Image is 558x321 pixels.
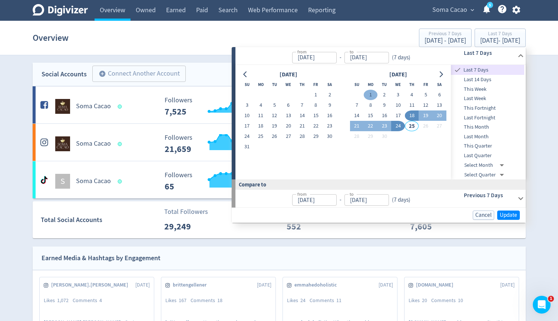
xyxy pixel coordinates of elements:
span: Data last synced: 25 Sep 2025, 5:02am (AEST) [118,105,124,109]
th: Tuesday [268,79,281,90]
div: Last Quarter [451,151,524,160]
button: 20 [433,110,446,121]
button: 12 [268,110,281,121]
div: This Quarter [451,141,524,151]
button: 30 [323,131,337,142]
button: 3 [391,90,405,100]
button: 4 [254,100,268,110]
div: [DATE] - [DATE] [425,37,466,44]
th: Friday [419,79,432,90]
h6: Last 7 Days [464,49,515,57]
button: 4 [405,90,419,100]
span: Last Quarter [451,152,524,160]
div: Comments [431,297,467,304]
div: Total Social Accounts [41,215,159,225]
button: 11 [254,110,268,121]
button: 7 [295,100,309,110]
div: S [55,174,70,189]
a: Connect Another Account [87,67,186,82]
img: Soma Cacao undefined [55,99,70,114]
button: 13 [281,110,295,121]
span: Last Fortnight [451,114,524,122]
th: Wednesday [391,79,405,90]
span: expand_more [469,7,476,13]
button: 11 [405,100,419,110]
div: Select Month [464,160,507,170]
button: 29 [364,131,377,142]
th: Saturday [433,79,446,90]
span: 10 [458,297,463,304]
span: emmahedoholistic [294,281,341,289]
span: This Week [451,85,524,93]
th: Wednesday [281,79,295,90]
div: Last 7 Days [451,65,524,75]
span: 11 [336,297,341,304]
h5: Soma Cacao [76,177,111,186]
span: [DATE] [257,281,271,289]
a: Soma Cacao undefinedSoma Cacao Followers --- Followers 21,659 <1% Engagements 514 Engagements 514... [33,124,526,161]
p: Total Followers [164,207,208,217]
span: 20 [422,297,427,304]
svg: Followers --- [161,134,272,154]
button: Go to previous month [240,69,251,80]
span: Cancel [475,212,492,218]
div: This Week [451,85,524,94]
span: 24 [300,297,306,304]
span: Last 7 Days [462,66,524,74]
nav: presets [451,65,524,179]
button: 9 [323,100,337,110]
button: 19 [268,121,281,131]
div: Select Quarter [464,170,507,180]
button: 14 [350,110,364,121]
button: 27 [433,121,446,131]
span: add_circle [99,70,106,77]
span: 4 [99,297,102,304]
div: from-to(7 days)Last 7 Days [235,65,526,179]
button: 23 [323,121,337,131]
div: This Month [451,122,524,132]
button: 10 [240,110,254,121]
div: Comments [310,297,346,304]
button: 23 [377,121,391,131]
div: [DATE] [387,70,409,80]
div: Earned Media & Hashtags by Engagement [42,253,161,264]
span: This Fortnight [451,104,524,112]
div: Last Month [451,132,524,142]
span: This Month [451,123,524,131]
p: 7,605 [410,220,453,233]
span: [DATE] [500,281,515,289]
button: 14 [295,110,309,121]
button: 5 [419,90,432,100]
button: 22 [309,121,323,131]
button: 6 [281,100,295,110]
div: Likes [44,297,73,304]
iframe: Intercom live chat [533,296,551,314]
span: 1 [548,296,554,302]
th: Tuesday [377,79,391,90]
button: 3 [240,100,254,110]
button: 1 [364,90,377,100]
button: 30 [377,131,391,142]
div: [DATE] [277,70,300,80]
span: Last Month [451,133,524,141]
span: Data last synced: 25 Sep 2025, 5:02am (AEST) [118,142,124,146]
button: 28 [295,131,309,142]
span: [PERSON_NAME].[PERSON_NAME] [51,281,132,289]
span: Data last synced: 25 Sep 2025, 7:02am (AEST) [118,179,124,183]
button: 29 [309,131,323,142]
button: 17 [391,110,405,121]
div: - [337,53,344,62]
button: 25 [254,131,268,142]
span: brittengellener [173,281,211,289]
th: Sunday [350,79,364,90]
div: Likes [409,297,431,304]
button: 26 [268,131,281,142]
button: 27 [281,131,295,142]
div: Comments [191,297,227,304]
p: 552 [287,220,329,233]
span: [DOMAIN_NAME] [416,281,458,289]
th: Saturday [323,79,337,90]
th: Thursday [295,79,309,90]
div: Social Accounts [42,69,87,80]
a: Soma Cacao undefinedSoma Cacao Followers --- Followers 7,525 <1% Engagements 20 Engagements 20 10... [33,86,526,123]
